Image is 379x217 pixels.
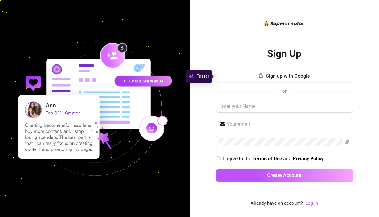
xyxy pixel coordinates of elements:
a: Log In [305,200,318,206]
img: svg%3e [189,73,194,80]
a: Terms of Use [252,156,282,162]
span: Faster [196,73,209,80]
button: Create Account [216,169,353,182]
input: Enter your Name [216,100,353,113]
span: Already have an account? [251,200,303,207]
span: Sign up with Google [266,73,310,79]
button: Sign up with Google [216,70,353,82]
span: eye-invisible [344,140,349,145]
span: and [283,156,293,162]
span: Create Account [267,172,301,178]
h2: Sign Up [267,47,301,60]
a: Privacy Policy [293,156,324,162]
img: logo-BBDzfeDw.svg [264,21,305,26]
a: Log In [305,200,318,207]
span: I agree to the [223,156,252,162]
span: or [282,88,287,94]
input: Your email [227,121,349,128]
